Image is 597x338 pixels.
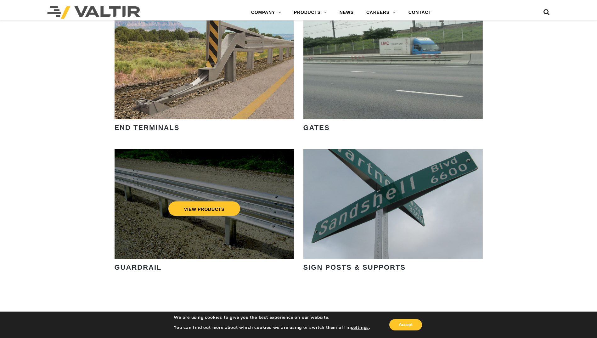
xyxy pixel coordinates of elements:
p: We are using cookies to give you the best experience on our website. [174,315,370,320]
img: Valtir [47,6,140,19]
button: settings [351,325,369,330]
a: CONTACT [402,6,438,19]
strong: GUARDRAIL [115,263,162,271]
strong: GATES [303,124,330,132]
a: CAREERS [360,6,402,19]
p: You can find out more about which cookies we are using or switch them off in . [174,325,370,330]
a: VIEW PRODUCTS [168,201,240,216]
a: PRODUCTS [288,6,333,19]
strong: SIGN POSTS & SUPPORTS [303,263,406,271]
a: NEWS [333,6,360,19]
strong: END TERMINALS [115,124,180,132]
button: Accept [389,319,422,330]
a: COMPANY [245,6,288,19]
